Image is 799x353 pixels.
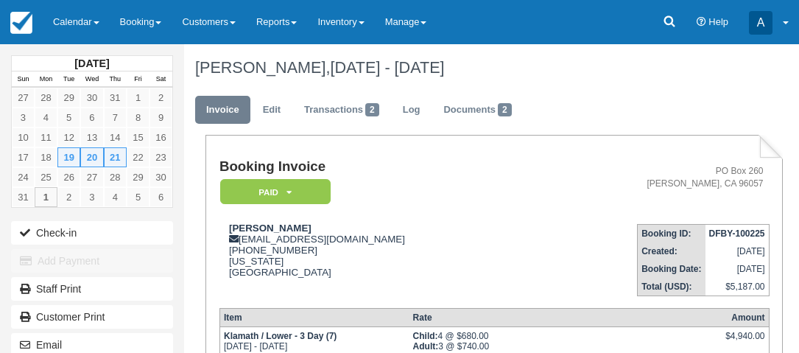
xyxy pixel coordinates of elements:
a: Documents2 [432,96,522,125]
a: 29 [57,88,80,108]
a: 30 [149,167,172,187]
a: 5 [127,187,149,207]
th: Amount [722,309,769,327]
a: 23 [149,147,172,167]
a: Log [392,96,432,125]
a: 21 [104,147,127,167]
strong: [DATE] [74,57,109,69]
a: 2 [57,187,80,207]
a: 16 [149,127,172,147]
a: 31 [104,88,127,108]
a: 5 [57,108,80,127]
a: 6 [149,187,172,207]
a: 15 [127,127,149,147]
span: 2 [498,103,512,116]
th: Fri [127,71,149,88]
a: 13 [80,127,103,147]
strong: DFBY-100225 [709,228,765,239]
th: Rate [409,309,722,327]
img: checkfront-main-nav-mini-logo.png [10,12,32,34]
td: [DATE] [705,242,770,260]
td: [DATE] [705,260,770,278]
a: 3 [12,108,35,127]
a: 2 [149,88,172,108]
a: 4 [35,108,57,127]
strong: Adult [413,341,439,352]
span: Help [708,16,728,27]
a: 12 [57,127,80,147]
a: 1 [127,88,149,108]
strong: Klamath / Lower - 3 Day (7) [224,331,337,341]
a: Staff Print [11,277,173,301]
a: 9 [149,108,172,127]
a: 10 [12,127,35,147]
a: Edit [252,96,292,125]
em: Paid [220,179,331,205]
a: 1 [35,187,57,207]
a: 6 [80,108,103,127]
button: Check-in [11,221,173,245]
th: Created: [638,242,705,260]
td: $5,187.00 [705,278,770,296]
a: Customer Print [11,305,173,329]
th: Sat [149,71,172,88]
h1: [PERSON_NAME], [195,59,772,77]
th: Booking Date: [638,260,705,278]
div: [EMAIL_ADDRESS][DOMAIN_NAME] [PHONE_NUMBER] [US_STATE] [GEOGRAPHIC_DATA] [219,223,541,278]
h1: Booking Invoice [219,159,541,175]
a: 19 [57,147,80,167]
div: $4,940.00 [725,331,764,353]
a: 18 [35,147,57,167]
th: Item [219,309,409,327]
th: Wed [80,71,103,88]
span: 2 [365,103,379,116]
a: 31 [12,187,35,207]
a: 20 [80,147,103,167]
a: 3 [80,187,103,207]
a: 27 [12,88,35,108]
a: 25 [35,167,57,187]
button: Add Payment [11,249,173,273]
th: Thu [104,71,127,88]
strong: Child [413,331,438,341]
a: 8 [127,108,149,127]
a: 17 [12,147,35,167]
a: 28 [104,167,127,187]
a: 7 [104,108,127,127]
strong: [PERSON_NAME] [229,223,311,234]
a: 26 [57,167,80,187]
a: 30 [80,88,103,108]
th: Mon [35,71,57,88]
a: 28 [35,88,57,108]
a: 11 [35,127,57,147]
th: Tue [57,71,80,88]
th: Total (USD): [638,278,705,296]
span: [DATE] - [DATE] [330,58,444,77]
a: Paid [219,178,325,206]
a: Invoice [195,96,250,125]
a: 27 [80,167,103,187]
a: 4 [104,187,127,207]
a: 29 [127,167,149,187]
i: Help [697,18,706,27]
a: 22 [127,147,149,167]
address: PO Box 260 [PERSON_NAME], CA 96057 [546,165,764,190]
th: Booking ID: [638,225,705,243]
a: 24 [12,167,35,187]
a: Transactions2 [293,96,390,125]
th: Sun [12,71,35,88]
a: 14 [104,127,127,147]
div: A [749,11,772,35]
